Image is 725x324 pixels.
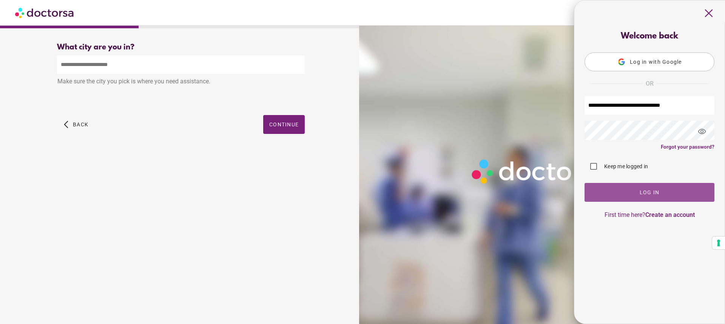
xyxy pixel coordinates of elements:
button: Your consent preferences for tracking technologies [712,236,725,249]
span: visibility [692,121,712,142]
span: Log in with Google [630,59,682,65]
div: What city are you in? [57,43,305,52]
span: Log In [640,189,660,195]
button: Log In [585,183,714,202]
img: Doctorsa.com [15,4,75,21]
button: Log in with Google [585,52,714,71]
button: arrow_back_ios Back [61,115,91,134]
span: Back [73,121,88,127]
span: OR [646,79,654,89]
button: Continue [263,115,305,134]
img: Logo-Doctorsa-trans-White-partial-flat.png [468,155,613,188]
span: Continue [269,121,299,127]
span: close [702,6,716,20]
p: First time here? [585,211,714,218]
div: Welcome back [585,32,714,41]
label: Keep me logged in [603,163,648,170]
a: Create an account [645,211,695,218]
a: Forgot your password? [661,144,714,150]
div: Make sure the city you pick is where you need assistance. [57,74,305,91]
